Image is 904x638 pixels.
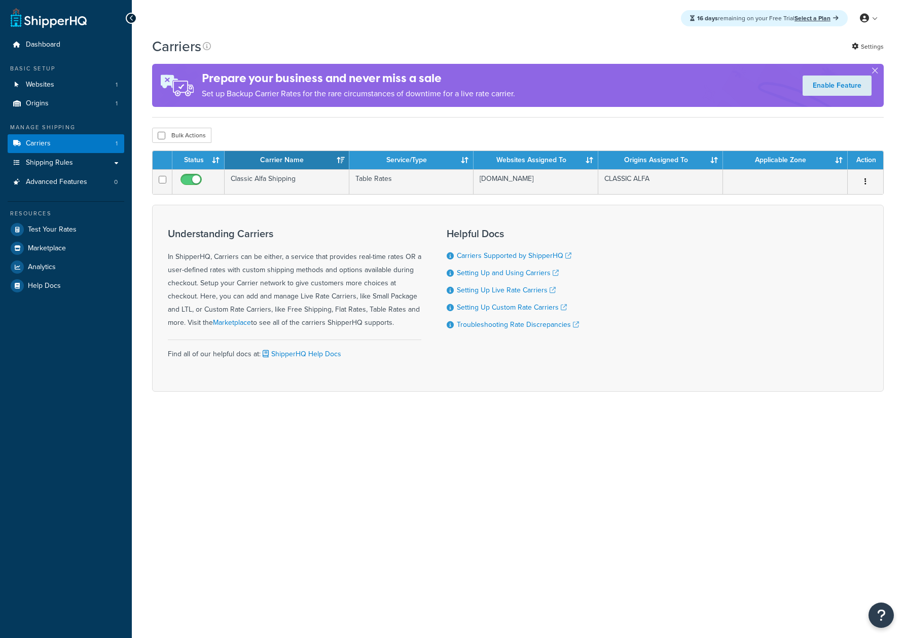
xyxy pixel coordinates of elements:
[8,173,124,192] a: Advanced Features 0
[172,151,225,169] th: Status: activate to sort column ascending
[598,169,723,194] td: CLASSIC ALFA
[114,178,118,186] span: 0
[152,128,211,143] button: Bulk Actions
[261,349,341,359] a: ShipperHQ Help Docs
[26,41,60,49] span: Dashboard
[26,178,87,186] span: Advanced Features
[852,40,884,54] a: Settings
[28,226,77,234] span: Test Your Rates
[457,268,559,278] a: Setting Up and Using Carriers
[8,94,124,113] li: Origins
[8,258,124,276] a: Analytics
[8,123,124,132] div: Manage Shipping
[474,151,598,169] th: Websites Assigned To: activate to sort column ascending
[168,228,421,239] h3: Understanding Carriers
[457,302,567,313] a: Setting Up Custom Rate Carriers
[116,139,118,148] span: 1
[26,81,54,89] span: Websites
[8,220,124,239] a: Test Your Rates
[794,14,839,23] a: Select a Plan
[8,94,124,113] a: Origins 1
[8,134,124,153] a: Carriers 1
[848,151,883,169] th: Action
[202,70,515,87] h4: Prepare your business and never miss a sale
[447,228,579,239] h3: Helpful Docs
[213,317,251,328] a: Marketplace
[11,8,87,28] a: ShipperHQ Home
[457,250,571,261] a: Carriers Supported by ShipperHQ
[349,151,474,169] th: Service/Type: activate to sort column ascending
[598,151,723,169] th: Origins Assigned To: activate to sort column ascending
[8,76,124,94] a: Websites 1
[225,169,349,194] td: Classic Alfa Shipping
[202,87,515,101] p: Set up Backup Carrier Rates for the rare circumstances of downtime for a live rate carrier.
[116,99,118,108] span: 1
[349,169,474,194] td: Table Rates
[8,64,124,73] div: Basic Setup
[8,134,124,153] li: Carriers
[26,159,73,167] span: Shipping Rules
[8,76,124,94] li: Websites
[28,282,61,290] span: Help Docs
[803,76,872,96] a: Enable Feature
[457,319,579,330] a: Troubleshooting Rate Discrepancies
[152,36,201,56] h1: Carriers
[8,173,124,192] li: Advanced Features
[168,340,421,361] div: Find all of our helpful docs at:
[26,99,49,108] span: Origins
[457,285,556,295] a: Setting Up Live Rate Carriers
[723,151,848,169] th: Applicable Zone: activate to sort column ascending
[8,277,124,295] a: Help Docs
[168,228,421,329] div: In ShipperHQ, Carriers can be either, a service that provides real-time rates OR a user-defined r...
[474,169,598,194] td: [DOMAIN_NAME]
[8,154,124,172] a: Shipping Rules
[28,244,66,253] span: Marketplace
[116,81,118,89] span: 1
[8,239,124,257] a: Marketplace
[225,151,349,169] th: Carrier Name: activate to sort column ascending
[681,10,848,26] div: remaining on your Free Trial
[869,603,894,628] button: Open Resource Center
[8,35,124,54] a: Dashboard
[28,263,56,272] span: Analytics
[8,209,124,218] div: Resources
[26,139,51,148] span: Carriers
[152,64,202,107] img: ad-rules-rateshop-fe6ec290ccb7230408bd80ed9643f0289d75e0ffd9eb532fc0e269fcd187b520.png
[697,14,718,23] strong: 16 days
